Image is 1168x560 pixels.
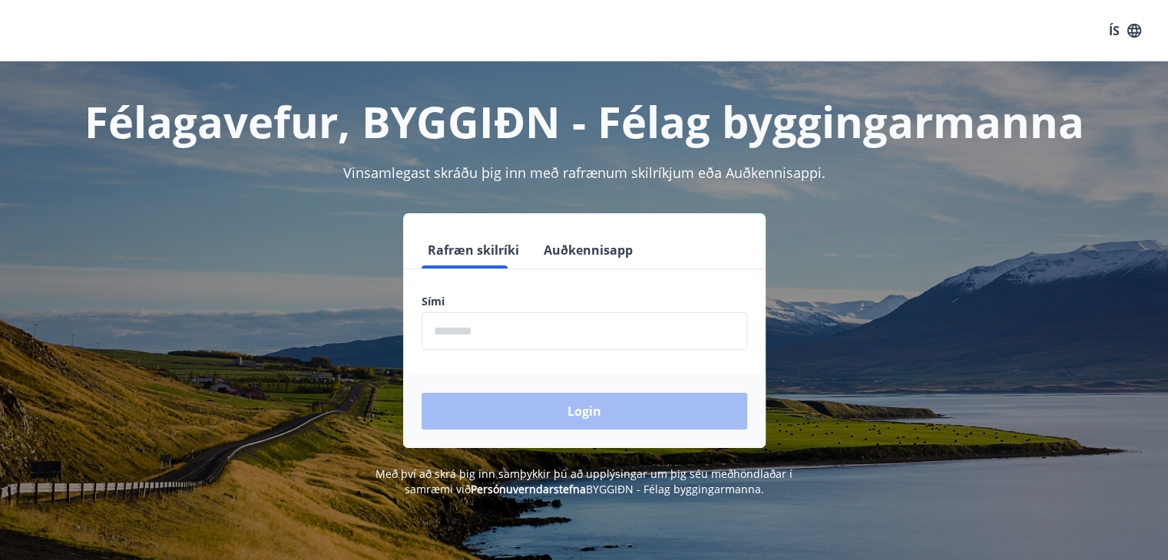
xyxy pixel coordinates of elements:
[1100,17,1150,44] button: ÍS
[50,92,1119,150] h1: Félagavefur, BYGGIÐN - Félag byggingarmanna
[422,294,747,309] label: Sími
[343,163,826,182] span: Vinsamlegast skráðu þig inn með rafrænum skilríkjum eða Auðkennisappi.
[422,232,525,268] button: Rafræn skilríki
[538,232,639,268] button: Auðkennisapp
[471,482,586,496] a: Persónuverndarstefna
[376,466,792,496] span: Með því að skrá þig inn samþykkir þú að upplýsingar um þig séu meðhöndlaðar í samræmi við BYGGIÐN...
